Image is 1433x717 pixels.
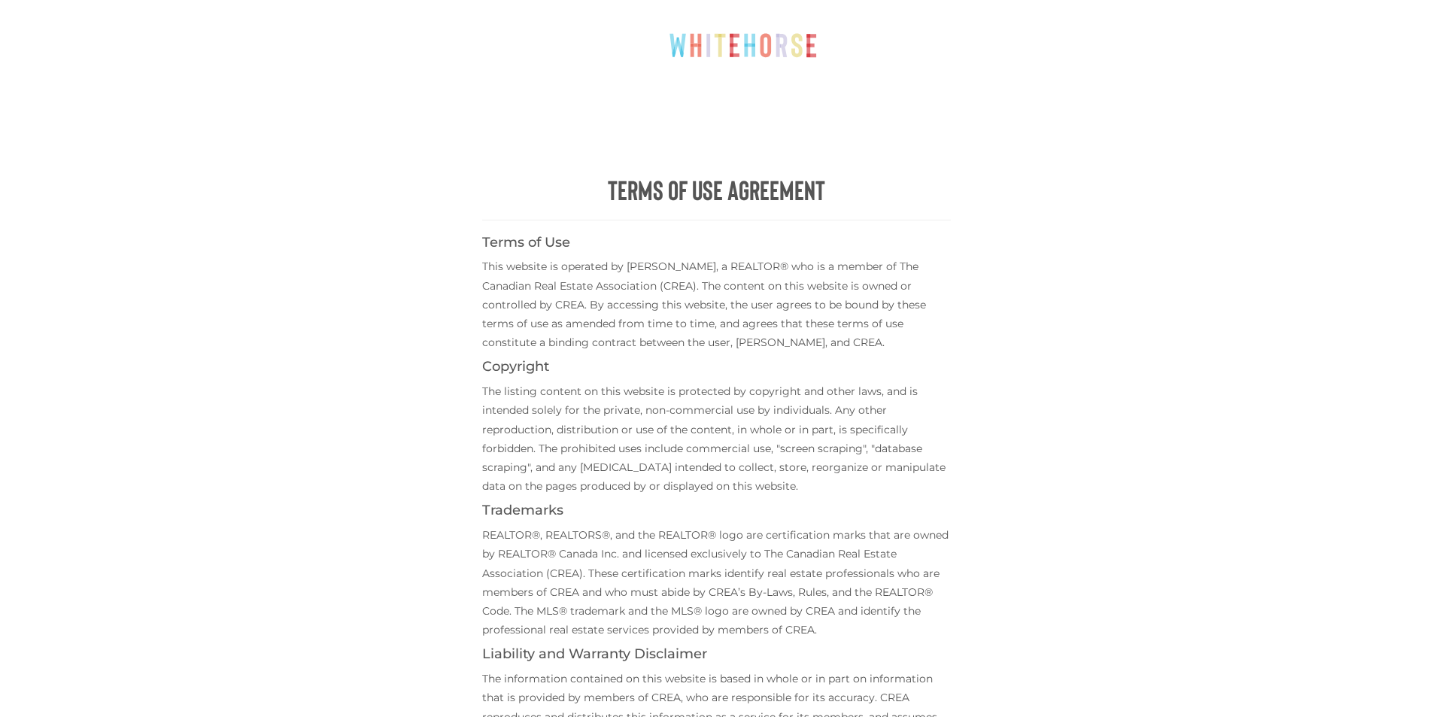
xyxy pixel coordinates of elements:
h4: Terms of Use [482,235,951,251]
nav: Menu [303,93,1131,123]
a: Explore Whitehorse [436,93,602,123]
a: Sell [702,93,762,123]
a: About [PERSON_NAME] [781,93,970,123]
h1: Terms of Use Agreement [482,175,951,205]
p: This website is operated by [PERSON_NAME], a REALTOR® who is a member of The Canadian Real Estate... [482,257,951,352]
a: Listings [989,93,1077,123]
a: Call or Text [PERSON_NAME]: [PHONE_NUMBER] [863,12,1132,51]
h4: Trademarks [482,503,951,518]
a: Buy [621,93,683,123]
p: The listing content on this website is protected by copyright and other laws, and is intended sol... [482,382,951,496]
p: REALTOR®, REALTORS®, and the REALTOR® logo are certification marks that are owned by REALTOR® Can... [482,526,951,640]
a: Home [357,93,417,123]
h4: Copyright [482,360,951,375]
span: Call or Text [PERSON_NAME]: [PHONE_NUMBER] [881,21,1114,42]
h4: Liability and Warranty Disclaimer [482,647,951,662]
